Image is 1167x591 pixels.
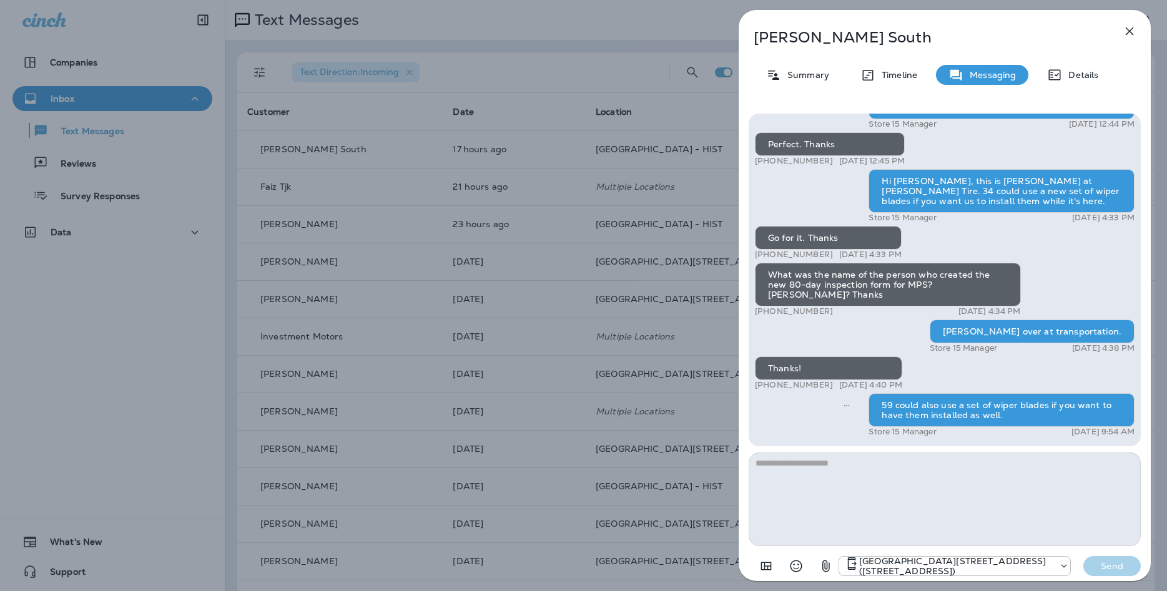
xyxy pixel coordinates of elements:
p: Store 15 Manager [930,343,997,353]
p: Messaging [963,70,1016,80]
p: Store 15 Manager [869,119,936,129]
p: [PERSON_NAME] South [754,29,1095,46]
p: [PHONE_NUMBER] [755,156,833,166]
p: [DATE] 4:33 PM [1072,213,1135,223]
p: [DATE] 4:33 PM [839,250,902,260]
button: Add in a premade template [754,554,779,579]
div: Go for it. Thanks [755,226,902,250]
div: 59 could also use a set of wiper blades if you want to have them installed as well. [869,393,1135,427]
p: [DATE] 9:54 AM [1071,427,1135,437]
div: [PERSON_NAME] over at transportation. [930,320,1135,343]
p: [DATE] 4:34 PM [958,306,1021,316]
span: Sent [844,399,850,410]
p: [DATE] 4:40 PM [839,380,902,390]
p: [PHONE_NUMBER] [755,306,833,316]
p: [GEOGRAPHIC_DATA][STREET_ADDRESS] ([STREET_ADDRESS]) [859,556,1053,576]
div: +1 (402) 891-8464 [839,556,1070,576]
button: Select an emoji [784,554,809,579]
p: [DATE] 12:45 PM [839,156,905,166]
p: [PHONE_NUMBER] [755,380,833,390]
p: [DATE] 12:44 PM [1069,119,1135,129]
p: Timeline [875,70,917,80]
p: [DATE] 4:38 PM [1072,343,1135,353]
p: Store 15 Manager [869,427,936,437]
p: [PHONE_NUMBER] [755,250,833,260]
div: Perfect. Thanks [755,132,905,156]
div: Thanks! [755,356,902,380]
div: Hi [PERSON_NAME], this is [PERSON_NAME] at [PERSON_NAME] Tire. 34 could use a new set of wiper bl... [869,169,1135,213]
p: Summary [781,70,829,80]
div: What was the name of the person who created the new 80-day inspection form for MPS? [PERSON_NAME]... [755,263,1021,306]
p: Store 15 Manager [869,213,936,223]
p: Details [1062,70,1098,80]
